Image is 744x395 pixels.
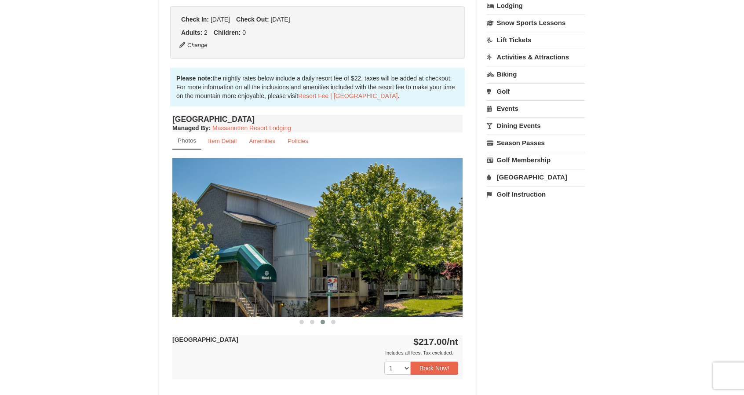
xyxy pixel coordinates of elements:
[172,115,463,124] h4: [GEOGRAPHIC_DATA]
[214,29,241,36] strong: Children:
[172,124,211,132] strong: :
[487,83,585,99] a: Golf
[181,29,202,36] strong: Adults:
[487,186,585,202] a: Golf Instruction
[249,138,275,144] small: Amenities
[282,132,314,150] a: Policies
[170,68,465,106] div: the nightly rates below include a daily resort fee of $22, taxes will be added at checkout. For m...
[270,16,290,23] span: [DATE]
[178,137,196,144] small: Photos
[172,124,208,132] span: Managed By
[487,32,585,48] a: Lift Tickets
[208,138,237,144] small: Item Detail
[202,132,242,150] a: Item Detail
[288,138,308,144] small: Policies
[487,49,585,65] a: Activities & Attractions
[487,66,585,82] a: Biking
[411,362,458,375] button: Book Now!
[172,158,463,317] img: 18876286-38-67a0a055.jpg
[211,16,230,23] span: [DATE]
[236,16,269,23] strong: Check Out:
[172,348,458,357] div: Includes all fees. Tax excluded.
[487,117,585,134] a: Dining Events
[172,132,201,150] a: Photos
[487,135,585,151] a: Season Passes
[212,124,291,132] a: Massanutten Resort Lodging
[487,152,585,168] a: Golf Membership
[172,336,238,343] strong: [GEOGRAPHIC_DATA]
[243,132,281,150] a: Amenities
[176,75,212,82] strong: Please note:
[487,15,585,31] a: Snow Sports Lessons
[487,100,585,117] a: Events
[413,336,458,347] strong: $217.00
[447,336,458,347] span: /nt
[181,16,209,23] strong: Check In:
[242,29,246,36] span: 0
[204,29,208,36] span: 2
[298,92,398,99] a: Resort Fee | [GEOGRAPHIC_DATA]
[179,40,208,50] button: Change
[487,169,585,185] a: [GEOGRAPHIC_DATA]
